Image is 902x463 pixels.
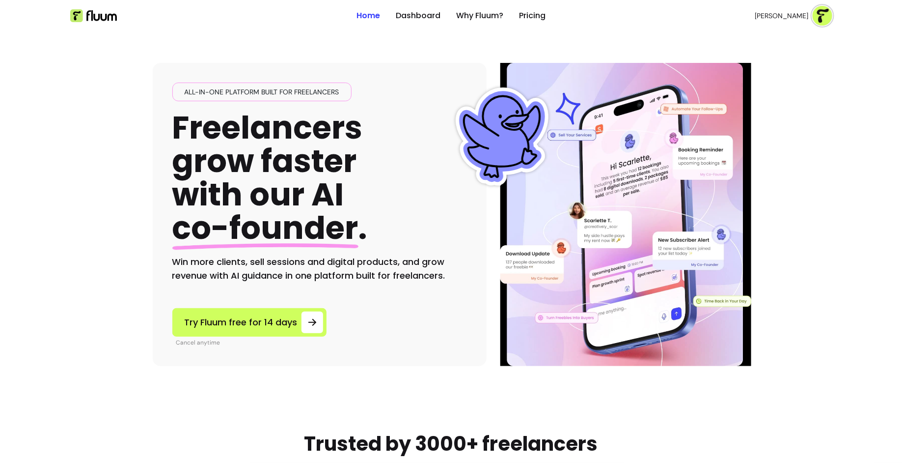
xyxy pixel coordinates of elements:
img: Illustration of Fluum AI Co-Founder on a smartphone, showing solo business performance insights s... [502,63,750,366]
h2: Win more clients, sell sessions and digital products, and grow revenue with AI guidance in one pl... [172,255,467,283]
p: Cancel anytime [176,339,327,347]
img: Fluum Duck sticker [453,87,551,186]
span: [PERSON_NAME] [755,11,809,21]
span: co-founder [172,206,358,250]
h1: Freelancers grow faster with our AI . [172,111,368,245]
span: Try Fluum free for 14 days [185,316,298,329]
a: Try Fluum free for 14 days [172,308,327,337]
a: Dashboard [396,10,440,22]
a: Home [356,10,380,22]
span: All-in-one platform built for freelancers [181,87,343,97]
a: Why Fluum? [456,10,503,22]
button: avatar[PERSON_NAME] [755,6,832,26]
a: Pricing [519,10,546,22]
img: Fluum Logo [70,9,117,22]
img: avatar [813,6,832,26]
